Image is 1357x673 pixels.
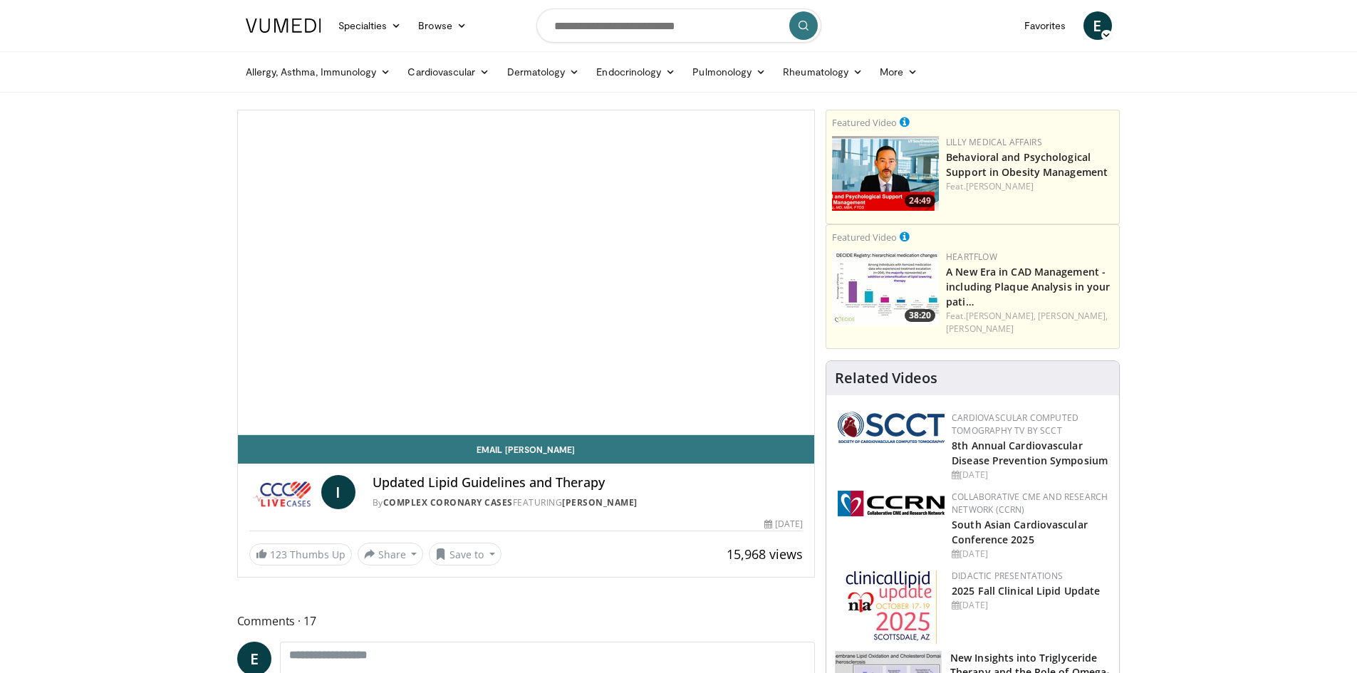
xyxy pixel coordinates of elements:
[966,180,1034,192] a: [PERSON_NAME]
[838,412,945,443] img: 51a70120-4f25-49cc-93a4-67582377e75f.png.150x105_q85_autocrop_double_scale_upscale_version-0.2.png
[838,491,945,516] img: a04ee3ba-8487-4636-b0fb-5e8d268f3737.png.150x105_q85_autocrop_double_scale_upscale_version-0.2.png
[588,58,684,86] a: Endocrinology
[410,11,475,40] a: Browse
[727,546,803,563] span: 15,968 views
[429,543,501,565] button: Save to
[330,11,410,40] a: Specialties
[952,439,1108,467] a: 8th Annual Cardiovascular Disease Prevention Symposium
[774,58,871,86] a: Rheumatology
[952,599,1108,612] div: [DATE]
[536,9,821,43] input: Search topics, interventions
[1083,11,1112,40] a: E
[966,310,1036,322] a: [PERSON_NAME],
[399,58,498,86] a: Cardiovascular
[237,612,816,630] span: Comments 17
[946,251,997,263] a: Heartflow
[832,251,939,325] a: 38:20
[946,323,1014,335] a: [PERSON_NAME]
[952,412,1078,437] a: Cardiovascular Computed Tomography TV by SCCT
[952,469,1108,481] div: [DATE]
[871,58,926,86] a: More
[373,496,803,509] div: By FEATURING
[946,265,1110,308] a: A New Era in CAD Management - including Plaque Analysis in your pati…
[946,150,1108,179] a: Behavioral and Psychological Support in Obesity Management
[952,518,1088,546] a: South Asian Cardiovascular Conference 2025
[832,231,897,244] small: Featured Video
[952,491,1108,516] a: Collaborative CME and Research Network (CCRN)
[1038,310,1108,322] a: [PERSON_NAME],
[952,548,1108,560] div: [DATE]
[238,110,815,435] video-js: Video Player
[832,116,897,129] small: Featured Video
[249,543,352,565] a: 123 Thumbs Up
[383,496,513,508] a: Complex Coronary Cases
[562,496,638,508] a: [PERSON_NAME]
[237,58,400,86] a: Allergy, Asthma, Immunology
[499,58,588,86] a: Dermatology
[832,251,939,325] img: 738d0e2d-290f-4d89-8861-908fb8b721dc.150x105_q85_crop-smart_upscale.jpg
[764,518,803,531] div: [DATE]
[905,309,935,322] span: 38:20
[684,58,774,86] a: Pulmonology
[249,475,316,509] img: Complex Coronary Cases
[238,435,815,464] a: Email [PERSON_NAME]
[946,136,1042,148] a: Lilly Medical Affairs
[952,570,1108,583] div: Didactic Presentations
[952,584,1100,598] a: 2025 Fall Clinical Lipid Update
[946,180,1113,193] div: Feat.
[832,136,939,211] a: 24:49
[321,475,355,509] a: I
[846,570,937,645] img: d65bce67-f81a-47c5-b47d-7b8806b59ca8.jpg.150x105_q85_autocrop_double_scale_upscale_version-0.2.jpg
[1016,11,1075,40] a: Favorites
[835,370,937,387] h4: Related Videos
[832,136,939,211] img: ba3304f6-7838-4e41-9c0f-2e31ebde6754.png.150x105_q85_crop-smart_upscale.png
[270,548,287,561] span: 123
[946,310,1113,335] div: Feat.
[905,194,935,207] span: 24:49
[373,475,803,491] h4: Updated Lipid Guidelines and Therapy
[358,543,424,565] button: Share
[246,19,321,33] img: VuMedi Logo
